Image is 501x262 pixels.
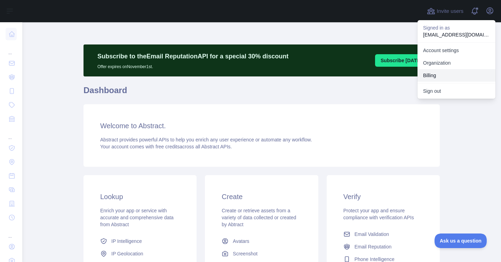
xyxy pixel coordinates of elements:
a: Email Reputation [341,240,426,253]
button: Subscribe [DATE] [375,54,427,67]
div: ... [6,126,17,140]
h3: Welcome to Abstract. [100,121,423,131]
a: Email Validation [341,228,426,240]
span: Enrich your app or service with accurate and comprehensive data from Abstract [100,208,174,227]
span: Your account comes with across all Abstract APIs. [100,144,232,149]
h3: Verify [343,192,423,202]
span: Email Validation [355,231,389,238]
span: Screenshot [233,250,257,257]
span: Protect your app and ensure compliance with verification APIs [343,208,414,220]
span: free credits [156,144,180,149]
div: ... [6,42,17,56]
a: IP Geolocation [97,247,183,260]
span: Invite users [437,7,463,15]
a: Organization [417,57,495,69]
h3: Lookup [100,192,180,202]
span: Email Reputation [355,243,392,250]
div: ... [6,225,17,239]
span: Avatars [233,238,249,245]
h1: Dashboard [83,85,440,101]
a: Account settings [417,44,495,57]
p: [EMAIL_ADDRESS][DOMAIN_NAME] [423,31,490,38]
a: Avatars [219,235,304,247]
h3: Create [222,192,301,202]
a: IP Intelligence [97,235,183,247]
a: Screenshot [219,247,304,260]
span: Abstract provides powerful APIs to help you enrich any user experience or automate any workflow. [100,137,312,142]
span: Create or retrieve assets from a variety of data collected or created by Abtract [222,208,296,227]
iframe: Toggle Customer Support [435,234,487,248]
span: IP Intelligence [111,238,142,245]
p: Subscribe to the Email Reputation API for a special 30 % discount [97,51,288,61]
p: Signed in as [423,24,490,31]
span: IP Geolocation [111,250,143,257]
button: Billing [417,69,495,82]
p: Offer expires on November 1st. [97,61,288,69]
button: Invite users [426,6,465,17]
button: Sign out [417,85,495,97]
